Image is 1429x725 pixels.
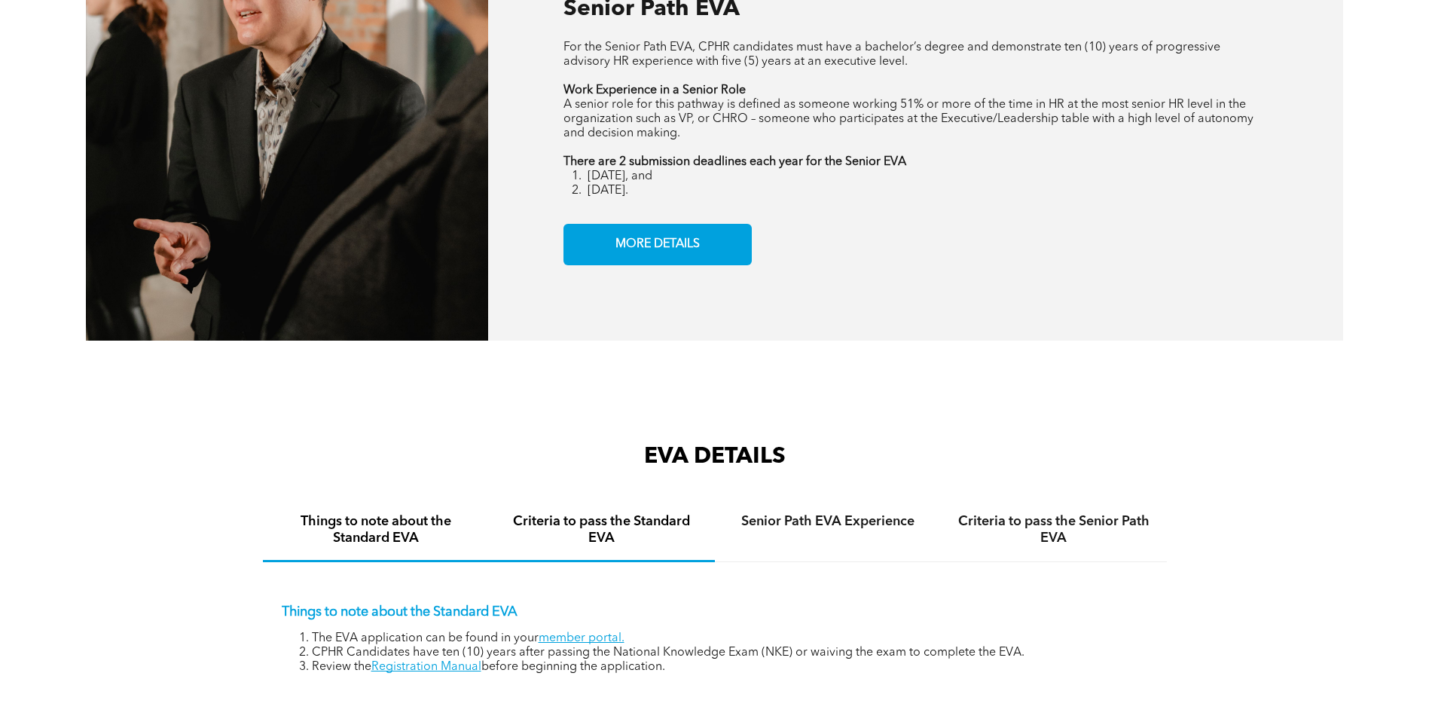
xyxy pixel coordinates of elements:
li: The EVA application can be found in your [312,632,1148,646]
span: A senior role for this pathway is defined as someone working 51% or more of the time in HR at the... [563,99,1253,139]
span: For the Senior Path EVA, CPHR candidates must have a bachelor’s degree and demonstrate ten (10) y... [563,41,1220,68]
strong: There are 2 submission deadlines each year for the Senior EVA [563,156,906,168]
span: [DATE]. [588,185,628,197]
li: CPHR Candidates have ten (10) years after passing the National Knowledge Exam (NKE) or waiving th... [312,646,1148,660]
span: [DATE], and [588,170,652,182]
h4: Things to note about the Standard EVA [276,513,475,546]
span: EVA DETAILS [644,445,786,468]
a: Registration Manual [371,661,481,673]
strong: Work Experience in a Senior Role [563,84,746,96]
h4: Senior Path EVA Experience [728,513,927,530]
h4: Criteria to pass the Standard EVA [502,513,701,546]
p: Things to note about the Standard EVA [282,604,1148,620]
h4: Criteria to pass the Senior Path EVA [954,513,1153,546]
span: MORE DETAILS [610,230,705,259]
li: Review the before beginning the application. [312,660,1148,675]
a: MORE DETAILS [563,224,752,265]
a: member portal. [539,632,624,644]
